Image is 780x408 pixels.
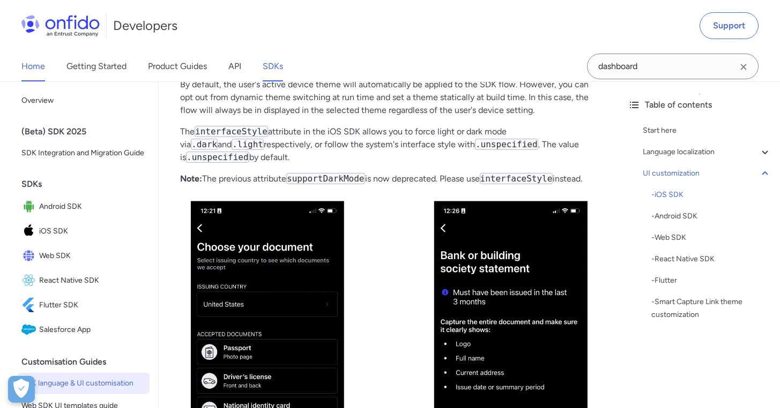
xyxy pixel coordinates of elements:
[180,125,598,164] p: The attribute in the iOS SDK allows you to force light or dark mode via and respectively, or foll...
[21,298,39,313] img: IconFlutter SDK
[643,124,771,137] a: Start here
[21,224,39,239] img: IconiOS SDK
[195,126,268,137] code: interfaceStyle
[8,376,35,403] div: Cookie Preferences
[17,195,150,218] a: IconAndroid SDKAndroid SDK
[17,269,150,292] a: IconReact Native SDKReact Native SDK
[21,15,100,36] img: Onfido Logo
[180,78,598,117] p: By default, the user's active device theme will automatically be applied to the SDK flow. However...
[232,139,264,150] code: .light
[17,373,150,394] a: SDK language & UI customisation
[8,376,35,403] button: Open Preferences
[651,274,771,287] div: - Flutter
[651,231,771,244] a: -Web SDK
[651,253,771,266] div: - React Native SDK
[480,173,553,184] code: interfaceStyle
[651,210,771,223] a: -Android SDK
[643,146,771,158] a: Language localization
[651,253,771,266] a: -React Native SDK
[628,99,771,111] div: Table of contents
[39,224,145,239] span: iOS SDK
[228,51,241,81] a: API
[737,61,750,73] svg: Clear search field button
[17,318,150,342] a: IconSalesforce AppSalesforce App
[651,210,771,223] div: - Android SDK
[21,322,39,337] img: IconSalesforce App
[475,139,538,150] code: .unspecified
[39,298,145,313] span: Flutter SDK
[21,173,154,195] div: SDKs
[21,351,154,373] div: Customisation Guides
[651,231,771,244] div: - Web SDK
[39,199,145,214] span: Android SDK
[651,188,771,201] a: -iOS SDK
[21,248,39,263] img: IconWeb SDK
[191,139,218,150] code: .dark
[263,51,283,81] a: SDKs
[17,142,150,164] a: SDK Integration and Migration Guide
[17,90,150,111] a: Overview
[17,220,150,243] a: IconiOS SDKiOS SDK
[39,248,145,263] span: Web SDK
[21,121,154,142] div: (Beta) SDK 2025
[66,51,127,81] a: Getting Started
[651,274,771,287] a: -Flutter
[643,167,771,180] a: UI customization
[17,293,150,317] a: IconFlutter SDKFlutter SDK
[587,54,759,79] input: Onfido search input field
[148,51,207,81] a: Product Guides
[180,172,598,185] p: The previous attribute is now deprecated. Please use instead.
[180,173,202,184] strong: Note:
[651,188,771,201] div: - iOS SDK
[39,273,145,288] span: React Native SDK
[113,17,177,34] h1: Developers
[700,12,759,39] a: Support
[651,296,771,321] div: - Smart Capture Link theme customization
[21,273,39,288] img: IconReact Native SDK
[651,296,771,321] a: -Smart Capture Link theme customization
[286,173,365,184] code: supportDarkMode
[21,94,145,107] span: Overview
[21,147,145,160] span: SDK Integration and Migration Guide
[186,152,249,163] code: .unspecified
[21,199,39,214] img: IconAndroid SDK
[39,322,145,337] span: Salesforce App
[17,244,150,268] a: IconWeb SDKWeb SDK
[21,51,45,81] a: Home
[21,377,145,390] span: SDK language & UI customisation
